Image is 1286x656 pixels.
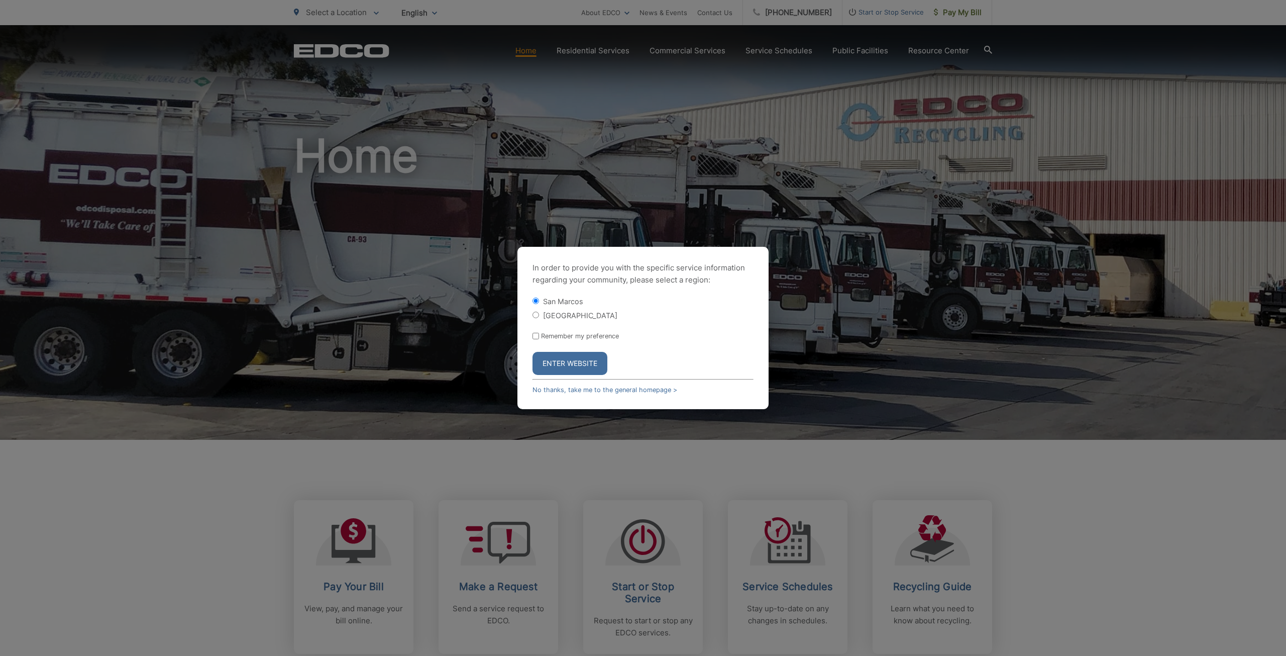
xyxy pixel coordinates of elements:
[543,311,617,320] label: [GEOGRAPHIC_DATA]
[532,262,754,286] p: In order to provide you with the specific service information regarding your community, please se...
[543,297,583,306] label: San Marcos
[532,386,677,394] a: No thanks, take me to the general homepage >
[541,332,619,340] label: Remember my preference
[532,352,607,375] button: Enter Website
